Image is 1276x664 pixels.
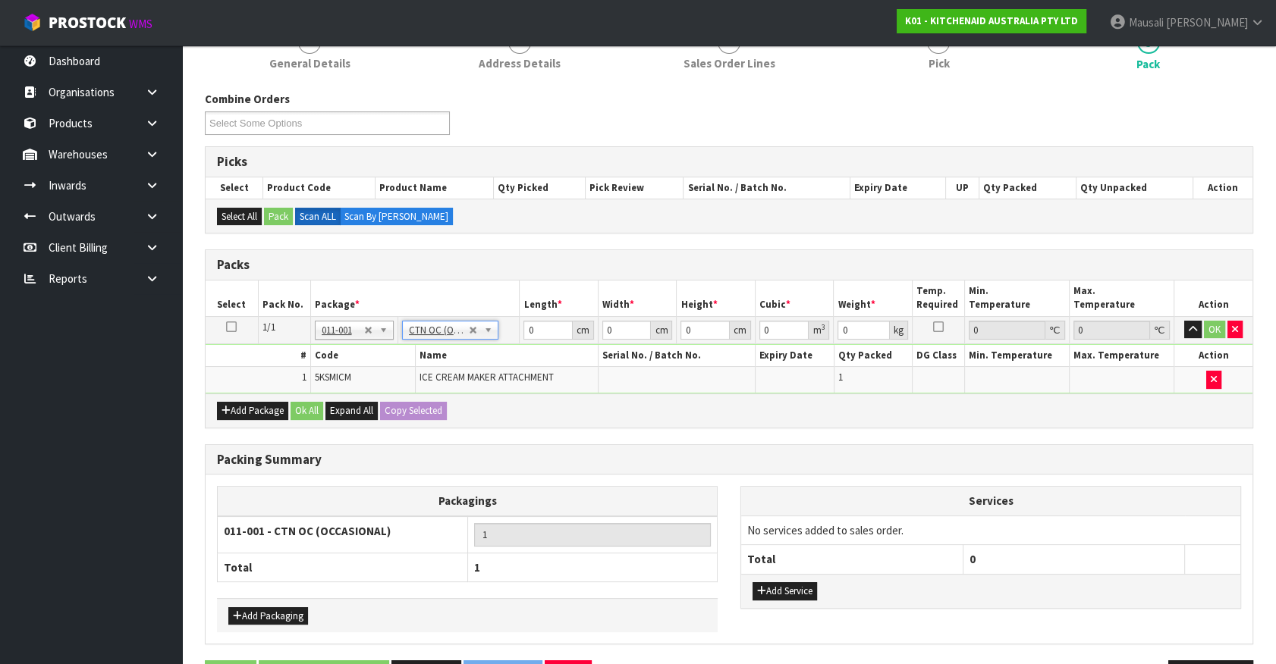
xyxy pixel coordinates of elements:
[493,177,585,199] th: Qty Picked
[912,280,964,316] th: Temp. Required
[330,404,373,417] span: Expand All
[269,55,350,71] span: General Details
[741,515,1240,544] td: No services added to sales order.
[218,487,718,516] th: Packagings
[1150,321,1170,340] div: ℃
[838,371,843,384] span: 1
[340,208,453,226] label: Scan By [PERSON_NAME]
[295,208,341,226] label: Scan ALL
[315,371,351,384] span: 5KSMICM
[217,453,1241,467] h3: Packing Summary
[834,345,913,367] th: Qty Packed
[834,280,913,316] th: Weight
[913,345,965,367] th: DG Class
[375,177,493,199] th: Product Name
[1069,280,1174,316] th: Max. Temperature
[409,321,469,340] span: CTN OC (OCCASIONAL)
[218,553,468,581] th: Total
[1136,56,1160,72] span: Pack
[380,402,447,420] button: Copy Selected
[897,9,1086,33] a: K01 - KITCHENAID AUSTRALIA PTY LTD
[755,280,834,316] th: Cubic
[677,280,756,316] th: Height
[730,321,751,340] div: cm
[264,208,293,226] button: Pack
[651,321,672,340] div: cm
[1174,280,1252,316] th: Action
[586,177,684,199] th: Pick Review
[684,55,775,71] span: Sales Order Lines
[821,322,825,332] sup: 3
[1204,321,1225,339] button: OK
[206,280,258,316] th: Select
[741,487,1240,515] th: Services
[753,582,817,600] button: Add Service
[964,280,1069,316] th: Min. Temperature
[965,345,1070,367] th: Min. Temperature
[205,91,290,107] label: Combine Orders
[928,55,949,71] span: Pick
[129,17,152,31] small: WMS
[1076,177,1193,199] th: Qty Unpacked
[217,155,1241,169] h3: Picks
[23,13,42,32] img: cube-alt.png
[258,280,310,316] th: Pack No.
[325,402,378,420] button: Expand All
[228,607,308,625] button: Add Packaging
[217,208,262,226] button: Select All
[809,321,829,340] div: m
[263,177,376,199] th: Product Code
[741,545,963,574] th: Total
[302,371,306,384] span: 1
[850,177,946,199] th: Expiry Date
[262,321,275,334] span: 1/1
[49,13,126,33] span: ProStock
[756,345,834,367] th: Expiry Date
[224,524,391,538] strong: 011-001 - CTN OC (OCCASIONAL)
[946,177,979,199] th: UP
[970,552,976,566] span: 0
[890,321,908,340] div: kg
[217,402,288,420] button: Add Package
[1070,345,1174,367] th: Max. Temperature
[420,371,554,384] span: ICE CREAM MAKER ATTACHMENT
[979,177,1076,199] th: Qty Packed
[905,14,1078,27] strong: K01 - KITCHENAID AUSTRALIA PTY LTD
[206,177,263,199] th: Select
[206,345,310,367] th: #
[1166,15,1248,30] span: [PERSON_NAME]
[474,560,480,575] span: 1
[599,345,756,367] th: Serial No. / Batch No.
[684,177,850,199] th: Serial No. / Batch No.
[217,258,1241,272] h3: Packs
[310,280,520,316] th: Package
[291,402,323,420] button: Ok All
[1129,15,1164,30] span: Mausali
[520,280,599,316] th: Length
[1193,177,1252,199] th: Action
[415,345,599,367] th: Name
[1174,345,1253,367] th: Action
[1045,321,1065,340] div: ℃
[479,55,561,71] span: Address Details
[573,321,594,340] div: cm
[322,321,364,340] span: 011-001
[598,280,677,316] th: Width
[310,345,415,367] th: Code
